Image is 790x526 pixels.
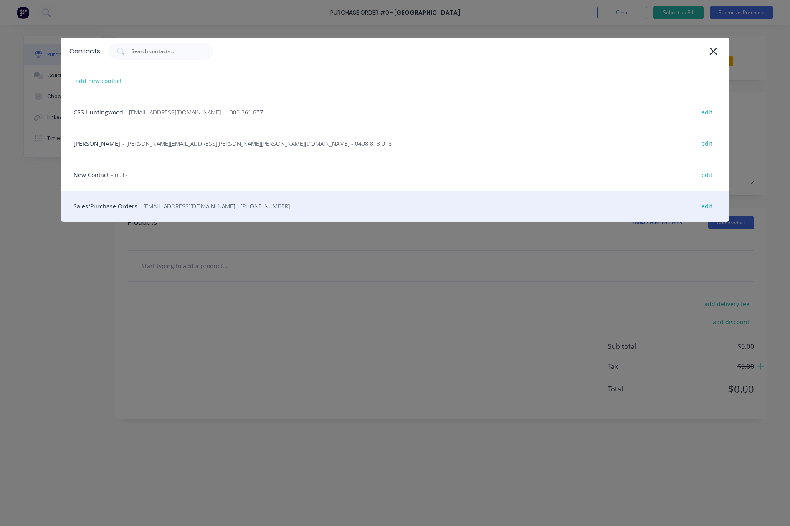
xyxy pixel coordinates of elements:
[61,191,729,222] div: Sales/Purchase Orders
[697,168,717,181] div: edit
[71,74,126,87] div: add new contact
[61,159,729,191] div: New Contact
[697,200,717,213] div: edit
[139,202,290,211] span: - [EMAIL_ADDRESS][DOMAIN_NAME] - [PHONE_NUMBER]
[697,106,717,119] div: edit
[125,108,263,117] span: - [EMAIL_ADDRESS][DOMAIN_NAME] - 1300 361 877
[69,46,100,56] div: Contacts
[122,139,392,148] span: - [PERSON_NAME][EMAIL_ADDRESS][PERSON_NAME][PERSON_NAME][DOMAIN_NAME] - 0408 818 016
[111,170,128,179] span: - null -
[61,97,729,128] div: CSS Huntingwood
[61,128,729,159] div: [PERSON_NAME]
[697,137,717,150] div: edit
[131,47,200,56] input: Search contacts...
